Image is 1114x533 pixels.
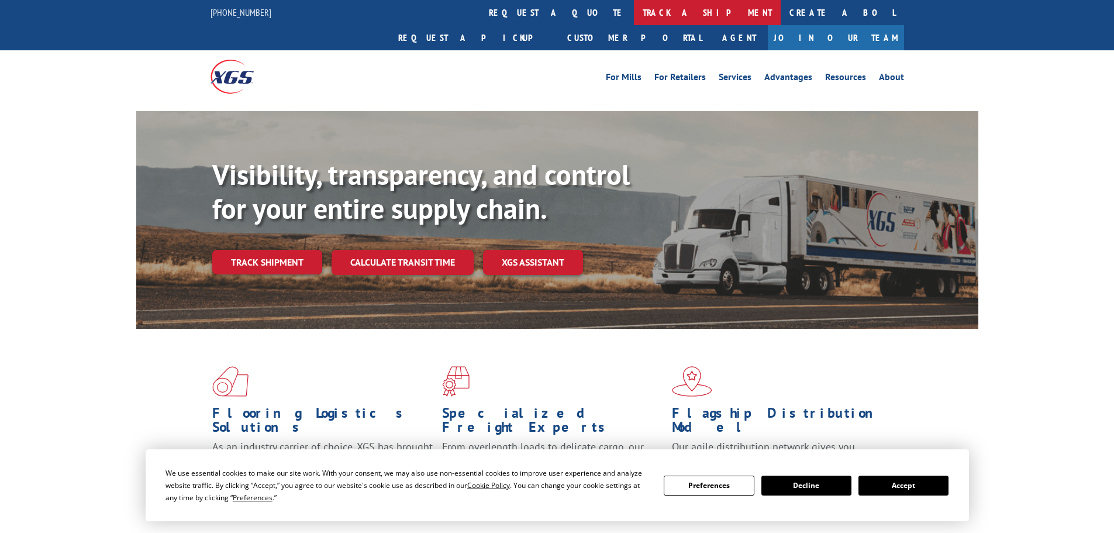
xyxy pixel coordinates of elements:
span: As an industry carrier of choice, XGS has brought innovation and dedication to flooring logistics... [212,440,433,482]
a: [PHONE_NUMBER] [211,6,271,18]
button: Preferences [664,476,754,496]
img: xgs-icon-focused-on-flooring-red [442,366,470,397]
h1: Flagship Distribution Model [672,406,893,440]
h1: Specialized Freight Experts [442,406,663,440]
b: Visibility, transparency, and control for your entire supply chain. [212,156,630,226]
a: About [879,73,904,85]
div: Cookie Consent Prompt [146,449,969,521]
a: Request a pickup [389,25,558,50]
a: Resources [825,73,866,85]
a: Services [719,73,751,85]
span: Cookie Policy [467,480,510,490]
h1: Flooring Logistics Solutions [212,406,433,440]
a: Track shipment [212,250,322,274]
a: Advantages [764,73,812,85]
a: For Mills [606,73,642,85]
span: Our agile distribution network gives you nationwide inventory management on demand. [672,440,887,467]
button: Decline [761,476,851,496]
button: Accept [858,476,949,496]
a: For Retailers [654,73,706,85]
img: xgs-icon-total-supply-chain-intelligence-red [212,366,249,397]
div: We use essential cookies to make our site work. With your consent, we may also use non-essential ... [165,467,650,504]
p: From overlength loads to delicate cargo, our experienced staff knows the best way to move your fr... [442,440,663,492]
img: xgs-icon-flagship-distribution-model-red [672,366,712,397]
a: XGS ASSISTANT [483,250,583,275]
span: Preferences [233,493,273,503]
a: Calculate transit time [332,250,474,275]
a: Customer Portal [558,25,711,50]
a: Agent [711,25,768,50]
a: Join Our Team [768,25,904,50]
